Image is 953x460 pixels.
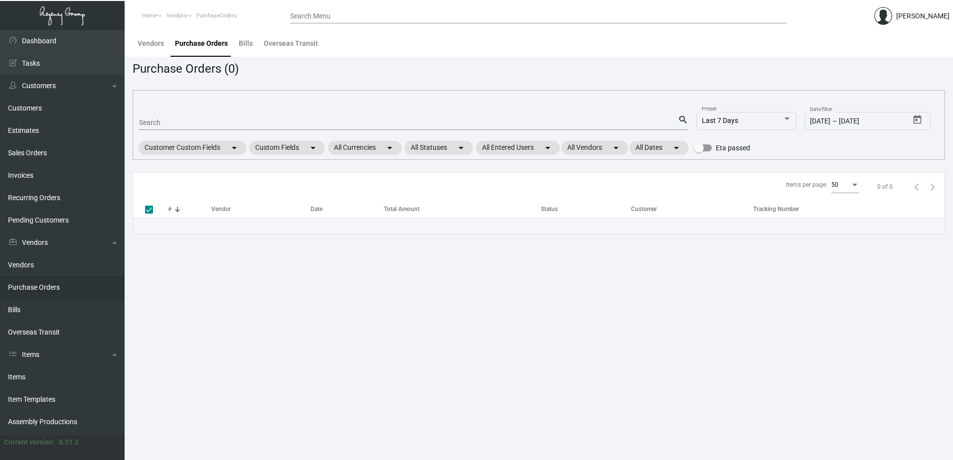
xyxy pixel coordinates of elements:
[384,205,540,214] div: Total Amount
[405,141,473,155] mat-chip: All Statuses
[196,12,237,19] span: PurchaseOrders
[228,142,240,154] mat-icon: arrow_drop_down
[168,205,171,214] div: #
[139,141,246,155] mat-chip: Customer Custom Fields
[831,182,859,189] mat-select: Items per page:
[455,142,467,154] mat-icon: arrow_drop_down
[716,142,750,154] span: Eta passed
[786,180,827,189] div: Items per page:
[307,142,319,154] mat-icon: arrow_drop_down
[264,38,318,49] div: Overseas Transit
[133,60,239,78] div: Purchase Orders (0)
[328,141,402,155] mat-chip: All Currencies
[670,142,682,154] mat-icon: arrow_drop_down
[631,205,657,214] div: Customer
[59,437,79,448] div: 0.51.2
[211,205,311,214] div: Vendor
[175,38,228,49] div: Purchase Orders
[753,205,945,214] div: Tracking Number
[610,142,622,154] mat-icon: arrow_drop_down
[249,141,325,155] mat-chip: Custom Fields
[142,12,157,19] span: Home
[839,117,887,125] input: End date
[166,12,187,19] span: Vendors
[702,116,738,124] span: Last 7 Days
[678,114,688,126] mat-icon: search
[925,179,941,195] button: Next page
[910,112,926,128] button: Open calendar
[476,141,560,155] mat-chip: All Entered Users
[832,117,837,125] span: –
[810,117,830,125] input: Start date
[896,11,950,21] div: [PERSON_NAME]
[138,38,164,49] div: Vendors
[211,205,231,214] div: Vendor
[311,205,322,214] div: Date
[4,437,55,448] div: Current version:
[384,142,396,154] mat-icon: arrow_drop_down
[541,205,632,214] div: Status
[542,142,554,154] mat-icon: arrow_drop_down
[630,141,688,155] mat-chip: All Dates
[874,7,892,25] img: admin@bootstrapmaster.com
[877,182,893,191] div: 0 of 0
[909,179,925,195] button: Previous page
[239,38,253,49] div: Bills
[831,181,838,188] span: 50
[561,141,628,155] mat-chip: All Vendors
[168,205,211,214] div: #
[384,205,420,214] div: Total Amount
[631,205,753,214] div: Customer
[311,205,384,214] div: Date
[541,205,558,214] div: Status
[753,205,799,214] div: Tracking Number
